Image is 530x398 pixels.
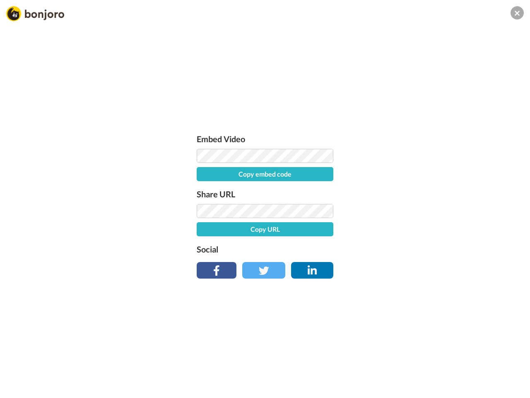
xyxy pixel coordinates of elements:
[197,222,333,236] button: Copy URL
[6,6,64,21] img: Bonjoro Logo
[197,243,333,256] label: Social
[197,132,333,146] label: Embed Video
[197,167,333,181] button: Copy embed code
[197,187,333,201] label: Share URL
